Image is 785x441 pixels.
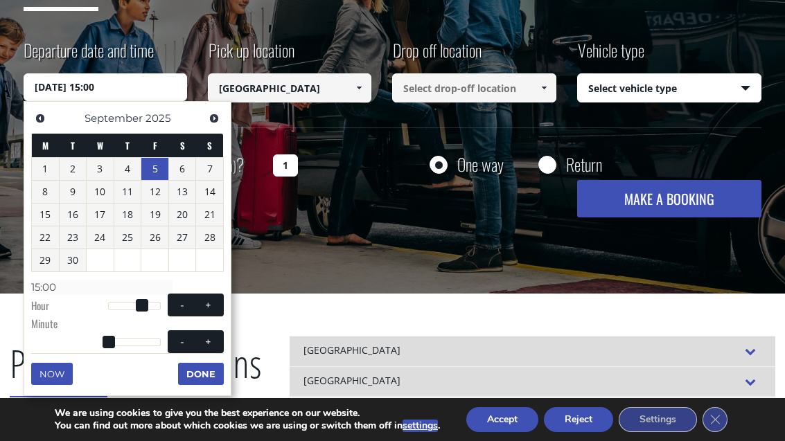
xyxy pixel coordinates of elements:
[169,226,196,249] a: 27
[169,158,196,180] a: 6
[178,363,224,385] button: Done
[532,73,555,102] a: Show All Items
[32,226,59,249] a: 22
[196,226,223,249] a: 28
[141,204,168,226] a: 19
[114,158,141,180] a: 4
[466,407,538,432] button: Accept
[619,407,697,432] button: Settings
[208,73,371,102] input: Select pickup location
[87,181,114,203] a: 10
[196,181,223,203] a: 14
[205,109,224,127] a: Next
[577,38,644,73] label: Vehicle type
[703,407,727,432] button: Close GDPR Cookie Banner
[114,226,141,249] a: 25
[290,366,775,397] div: [GEOGRAPHIC_DATA]
[196,158,223,180] a: 7
[10,336,107,400] span: Popular
[31,109,50,127] a: Previous
[114,204,141,226] a: 18
[87,158,114,180] a: 3
[42,138,48,152] span: Monday
[578,74,761,103] span: Select vehicle type
[169,204,196,226] a: 20
[403,420,438,432] button: settings
[32,181,59,203] a: 8
[195,335,220,348] button: +
[180,138,185,152] span: Saturday
[290,336,775,366] div: [GEOGRAPHIC_DATA]
[145,111,170,125] span: 2025
[10,336,262,411] h2: Destinations
[31,363,73,385] button: Now
[35,113,46,124] span: Previous
[60,204,87,226] a: 16
[55,420,440,432] p: You can find out more about which cookies we are using or switch them off in .
[196,204,223,226] a: 21
[32,158,59,180] a: 1
[60,158,87,180] a: 2
[209,113,220,124] span: Next
[60,181,87,203] a: 9
[141,181,168,203] a: 12
[207,138,212,152] span: Sunday
[60,226,87,249] a: 23
[141,158,168,180] a: 5
[544,407,613,432] button: Reject
[169,181,196,203] a: 13
[170,298,195,312] button: -
[87,226,114,249] a: 24
[55,407,440,420] p: We are using cookies to give you the best experience on our website.
[170,335,195,348] button: -
[32,204,59,226] a: 15
[566,156,602,173] label: Return
[85,111,143,125] span: September
[348,73,371,102] a: Show All Items
[31,316,108,334] dt: Minute
[392,73,556,102] input: Select drop-off location
[24,38,154,73] label: Departure date and time
[577,180,761,217] button: MAKE A BOOKING
[87,204,114,226] a: 17
[290,396,775,426] div: [GEOGRAPHIC_DATA] ([GEOGRAPHIC_DATA], [GEOGRAPHIC_DATA])
[392,38,482,73] label: Drop off location
[153,138,157,152] span: Friday
[114,181,141,203] a: 11
[31,298,108,316] dt: Hour
[457,156,504,173] label: One way
[71,138,75,152] span: Tuesday
[208,38,294,73] label: Pick up location
[141,226,168,249] a: 26
[60,249,87,271] a: 30
[125,138,130,152] span: Thursday
[97,138,103,152] span: Wednesday
[32,249,59,271] a: 29
[195,298,220,312] button: +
